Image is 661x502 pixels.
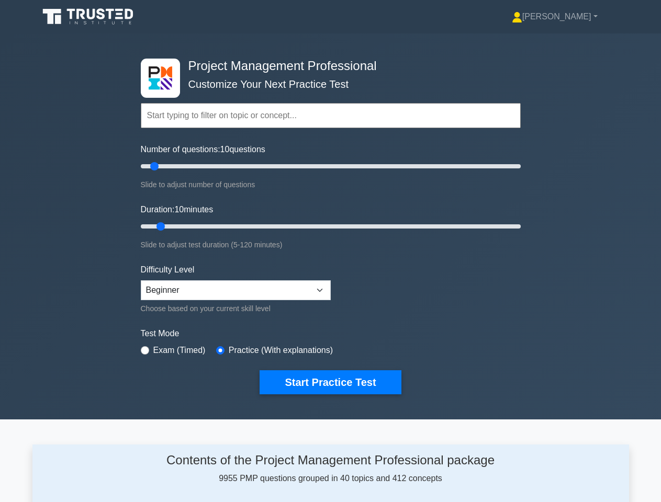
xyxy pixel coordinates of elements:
button: Start Practice Test [260,370,401,394]
label: Exam (Timed) [153,344,206,357]
label: Test Mode [141,327,521,340]
label: Duration: minutes [141,203,214,216]
div: Slide to adjust test duration (5-120 minutes) [141,238,521,251]
div: 9955 PMP questions grouped in 40 topics and 412 concepts [119,453,542,485]
label: Difficulty Level [141,264,195,276]
h4: Contents of the Project Management Professional package [119,453,542,468]
span: 10 [220,145,230,154]
label: Practice (With explanations) [229,344,333,357]
div: Choose based on your current skill level [141,302,331,315]
label: Number of questions: questions [141,143,265,156]
span: 10 [174,205,184,214]
a: [PERSON_NAME] [487,6,623,27]
div: Slide to adjust number of questions [141,178,521,191]
input: Start typing to filter on topic or concept... [141,103,521,128]
h4: Project Management Professional [184,59,469,74]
